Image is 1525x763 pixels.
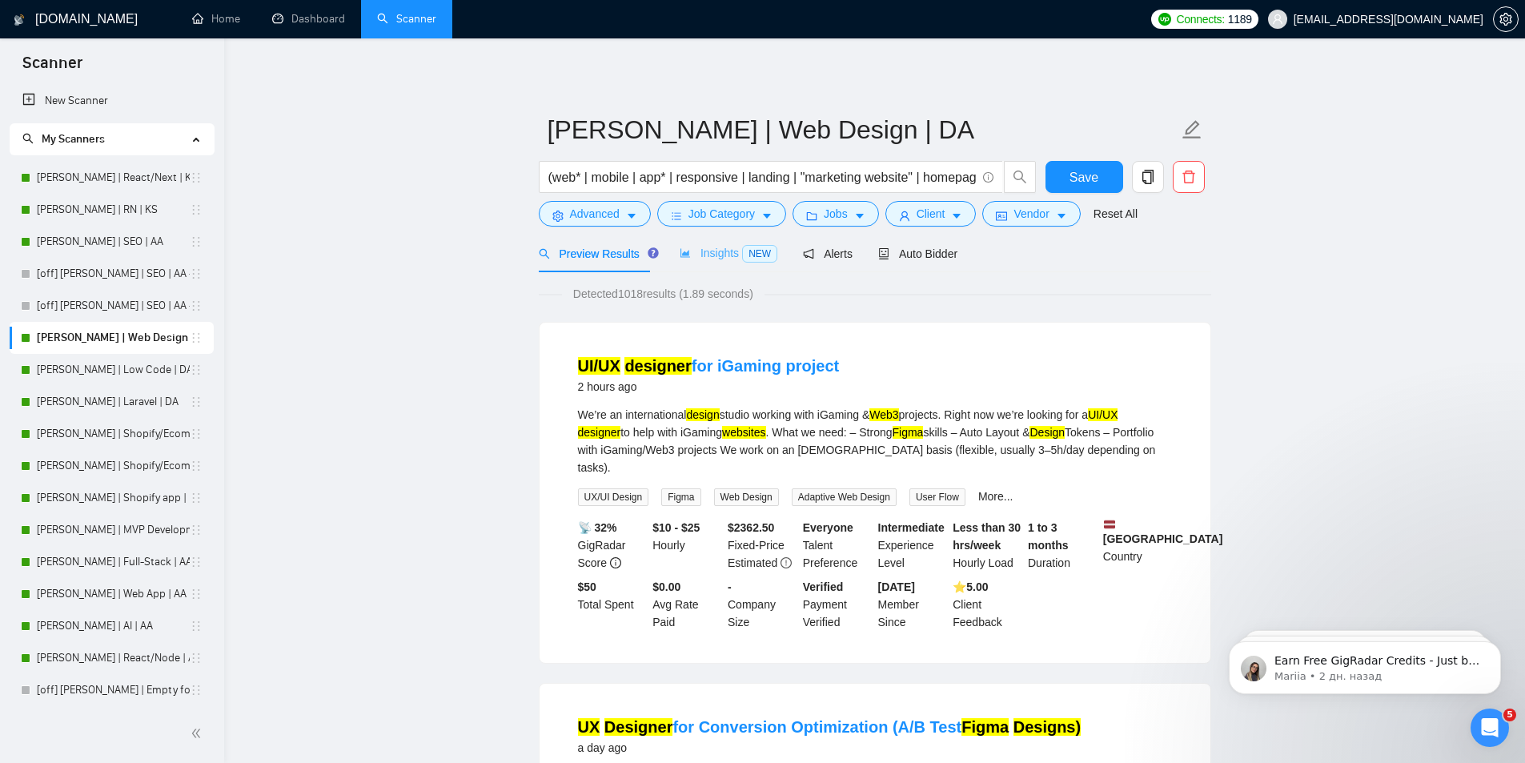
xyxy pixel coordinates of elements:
input: Scanner name... [548,110,1178,150]
a: dashboardDashboard [272,12,345,26]
a: [off] [PERSON_NAME] | Empty for future | AA [37,674,190,706]
span: edit [1182,119,1202,140]
span: Insights [680,247,777,259]
span: info-circle [983,172,993,183]
span: holder [190,299,203,312]
span: Estimated [728,556,777,569]
b: [GEOGRAPHIC_DATA] [1103,519,1223,545]
span: search [539,248,550,259]
span: holder [190,492,203,504]
li: Michael | Web App | AA [10,578,214,610]
div: GigRadar Score [575,519,650,572]
b: Intermediate [878,521,945,534]
a: [PERSON_NAME] | SEO | AA [37,226,190,258]
span: holder [190,460,203,472]
iframe: Intercom notifications сообщение [1205,608,1525,720]
li: Andrew | Shopify app | DA [10,482,214,514]
div: We’re an international studio working with iGaming & projects. Right now we’re looking for a to h... [578,406,1172,476]
span: holder [190,684,203,697]
mark: websites [722,426,765,439]
span: holder [190,331,203,344]
div: Hourly Load [949,519,1025,572]
button: idcardVendorcaret-down [982,201,1080,227]
b: $0.00 [652,580,680,593]
a: [PERSON_NAME] | MVP Development | AA [37,514,190,546]
li: Andrew | Shopify/Ecom | DA [10,450,214,482]
span: caret-down [951,210,962,222]
span: Client [917,205,945,223]
mark: Design [1029,426,1065,439]
span: Scanner [10,51,95,85]
span: holder [190,267,203,280]
li: Anna | Web Design | DA [10,322,214,354]
span: Preview Results [539,247,654,260]
button: barsJob Categorycaret-down [657,201,786,227]
a: [PERSON_NAME] | Shopify app | DA [37,482,190,514]
a: [PERSON_NAME] | RN | KS [37,194,190,226]
li: [off] Nick | SEO | AA - Light, Low Budget [10,290,214,322]
button: settingAdvancedcaret-down [539,201,651,227]
span: info-circle [610,557,621,568]
b: $ 50 [578,580,596,593]
div: Avg Rate Paid [649,578,724,631]
div: Tooltip anchor [646,246,660,260]
mark: Designs) [1013,718,1081,736]
span: holder [190,524,203,536]
div: Country [1100,519,1175,572]
b: $ 2362.50 [728,521,774,534]
span: User Flow [909,488,965,506]
span: exclamation-circle [781,557,792,568]
b: Less than 30 hrs/week [953,521,1021,552]
mark: Web3 [869,408,898,421]
a: [PERSON_NAME] | Low Code | DA [37,354,190,386]
a: [off] [PERSON_NAME] | SEO | AA - Light, Low Budget [37,290,190,322]
button: setting [1493,6,1519,32]
span: 5 [1503,709,1516,721]
li: Valery | RN | KS [10,194,214,226]
span: holder [190,620,203,632]
input: Search Freelance Jobs... [548,167,976,187]
span: caret-down [854,210,865,222]
b: 1 to 3 months [1028,521,1069,552]
b: ⭐️ 5.00 [953,580,988,593]
span: Job Category [688,205,755,223]
b: Verified [803,580,844,593]
a: [PERSON_NAME] | Web App | AA [37,578,190,610]
b: 📡 32% [578,521,617,534]
div: Hourly [649,519,724,572]
li: Michael | Full-Stack | AA [10,546,214,578]
b: [DATE] [878,580,915,593]
div: Talent Preference [800,519,875,572]
b: Everyone [803,521,853,534]
button: delete [1173,161,1205,193]
a: [PERSON_NAME] | Web Design | DA [37,322,190,354]
span: Save [1070,167,1098,187]
a: Reset All [1094,205,1138,223]
a: [PERSON_NAME] | Laravel | DA [37,386,190,418]
span: copy [1133,170,1163,184]
mark: UI/UX [578,357,620,375]
li: Michael | MVP Development | AA [10,514,214,546]
div: Member Since [875,578,950,631]
span: caret-down [761,210,773,222]
span: holder [190,363,203,376]
a: UX Designerfor Conversion Optimization (A/B TestFigma Designs) [578,718,1082,736]
div: Payment Verified [800,578,875,631]
a: setting [1493,13,1519,26]
span: caret-down [1056,210,1067,222]
span: holder [190,203,203,216]
span: Auto Bidder [878,247,957,260]
mark: designer [624,357,691,375]
a: [PERSON_NAME] | React/Next | KS [37,162,190,194]
span: user [899,210,910,222]
span: Web Design [714,488,779,506]
a: New Scanner [22,85,201,117]
div: Experience Level [875,519,950,572]
span: holder [190,652,203,665]
a: [PERSON_NAME] | React/Node | AA [37,642,190,674]
li: [off] Michael | Empty for future | AA [10,674,214,706]
a: searchScanner [377,12,436,26]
